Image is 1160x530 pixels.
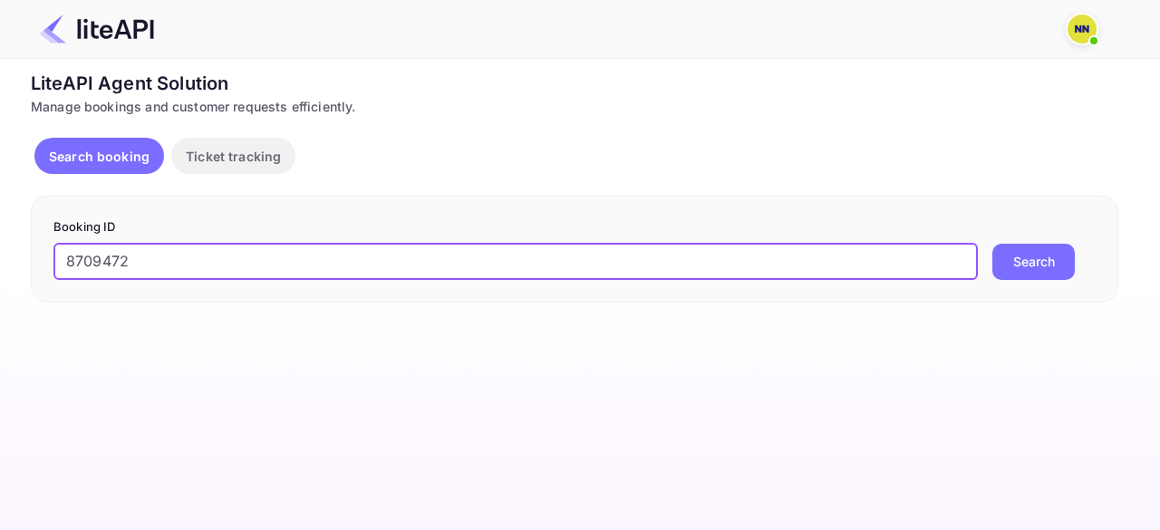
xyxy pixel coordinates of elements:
p: Search booking [49,147,150,166]
p: Booking ID [53,218,1096,236]
input: Enter Booking ID (e.g., 63782194) [53,244,978,280]
img: N/A N/A [1068,14,1097,43]
div: Manage bookings and customer requests efficiently. [31,97,1118,116]
img: LiteAPI Logo [40,14,154,43]
p: Ticket tracking [186,147,281,166]
button: Search [992,244,1075,280]
div: LiteAPI Agent Solution [31,70,1118,97]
